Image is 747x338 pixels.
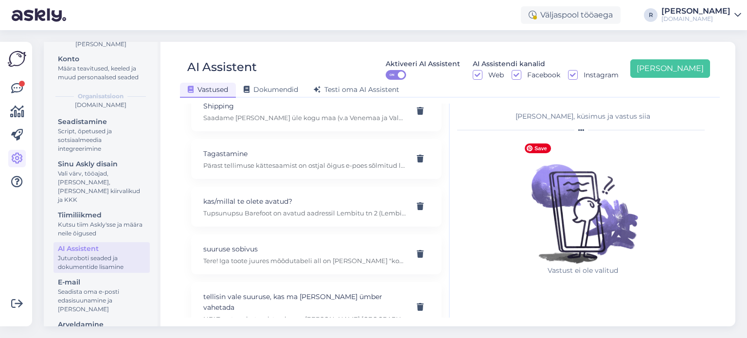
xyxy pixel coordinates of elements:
div: [PERSON_NAME], küsimus ja vastus siia [457,111,709,122]
label: Instagram [578,70,619,80]
span: Dokumendid [244,85,298,94]
div: E-mail [58,277,145,287]
span: Vastused [188,85,228,94]
div: Arveldamine [58,320,145,330]
span: Save [525,143,551,153]
img: No qna [520,139,646,266]
div: suuruse sobivusTere! Iga toote juures mõõdutabeli all on [PERSON_NAME] "kontrolli suuruse sobivus... [191,234,442,274]
p: Pärast tellimuse kättesaamist on ostjal õigus e-poes sõlmitud lepingust taganeda 14 päeva jooksul... [203,161,406,170]
div: Sinu Askly disain [58,159,145,169]
a: SeadistamineScript, õpetused ja sotsiaalmeedia integreerimine [53,115,150,155]
a: E-mailSeadista oma e-posti edasisuunamine ja [PERSON_NAME] [53,276,150,315]
div: AI Assistent [58,244,145,254]
p: Shipping [203,101,406,111]
div: Juturoboti seaded ja dokumentide lisamine [58,254,145,271]
p: Saadame [PERSON_NAME] üle kogu maa (v.a Venemaa ja Valgevene). Tarne hind on nähtav ostukorvis [P... [203,113,406,122]
div: Konto [58,54,145,64]
div: Aktiveeri AI Assistent [386,59,460,70]
div: Kutsu tiim Askly'sse ja määra neile õigused [58,220,145,238]
div: Seadista oma e-posti edasisuunamine ja [PERSON_NAME] [58,287,145,314]
div: AI Assistent [187,58,257,80]
p: Vastust ei ole valitud [520,266,646,276]
div: Vali värv, tööajad, [PERSON_NAME], [PERSON_NAME] kiirvalikud ja KKK [58,169,145,204]
span: ON [386,71,398,79]
div: AI Assistendi kanalid [473,59,545,70]
div: tellisin vale suuruse, kas ma [PERSON_NAME] ümber vahetadaNB! Tasuta vahetamist pakume [PERSON_NA... [191,282,442,333]
p: Tagastamine [203,148,406,159]
span: Testi oma AI Assistent [314,85,399,94]
label: Facebook [521,70,560,80]
button: [PERSON_NAME] [630,59,710,78]
div: kas/millal te olete avatud?Tupsunupsu Barefoot on avatud aadressil Lembitu tn 2 (Lembitu Konsumis... [191,187,442,227]
a: KontoMäära teavitused, keeled ja muud personaalsed seaded [53,53,150,83]
div: Tiimiliikmed [58,210,145,220]
div: [DOMAIN_NAME] [661,15,730,23]
p: kas/millal te olete avatud? [203,196,406,207]
a: TiimiliikmedKutsu tiim Askly'sse ja määra neile õigused [53,209,150,239]
div: TagastaminePärast tellimuse kättesaamist on ostjal õigus e-poes sõlmitud lepingust taganeda 14 pä... [191,139,442,179]
div: [PERSON_NAME] [661,7,730,15]
a: [PERSON_NAME][DOMAIN_NAME] [661,7,741,23]
div: ShippingSaadame [PERSON_NAME] üle kogu maa (v.a Venemaa ja Valgevene). Tarne hind on nähtav ostuk... [191,91,442,131]
p: Tupsunupsu Barefoot on avatud aadressil Lembitu tn 2 (Lembitu Konsumis) E 10-17 (12-12.30 lõuna) ... [203,209,406,217]
label: Web [482,70,504,80]
div: Script, õpetused ja sotsiaalmeedia integreerimine [58,127,145,153]
div: Määra teavitused, keeled ja muud personaalsed seaded [58,64,145,82]
b: Organisatsioon [78,92,124,101]
div: Väljaspool tööaega [521,6,621,24]
div: R [644,8,658,22]
p: Tere! Iga toote juures mõõdutabeli all on [PERSON_NAME] "kontrolli suuruse sobivust". Vaadake jär... [203,256,406,265]
img: Askly Logo [8,50,26,68]
a: AI AssistentJuturoboti seaded ja dokumentide lisamine [53,242,150,273]
p: suuruse sobivus [203,244,406,254]
p: NB! Tasuta vahetamist pakume [PERSON_NAME] [GEOGRAPHIC_DATA] ning seda saab kasutada ühe korra. K... [203,315,406,323]
div: Seadistamine [58,117,145,127]
a: Sinu Askly disainVali värv, tööajad, [PERSON_NAME], [PERSON_NAME] kiirvalikud ja KKK [53,158,150,206]
div: [DOMAIN_NAME] [52,101,150,109]
div: [PERSON_NAME] [52,40,150,49]
p: tellisin vale suuruse, kas ma [PERSON_NAME] ümber vahetada [203,291,406,313]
